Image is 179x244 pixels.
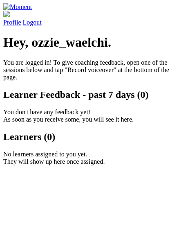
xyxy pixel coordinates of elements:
[23,19,42,26] a: Logout
[3,108,176,123] p: You don't have any feedback yet! As soon as you receive some, you will see it here.
[3,3,32,11] img: Moment
[3,89,176,100] h2: Learner Feedback - past 7 days (0)
[3,11,176,26] a: Profile
[3,35,176,50] h1: Hey, ozzie_waelchi.
[3,151,176,165] p: No learners assigned to you yet. They will show up here once assigned.
[3,131,176,142] h2: Learners (0)
[3,11,10,17] img: default_avatar-b4e2223d03051bc43aaaccfb402a43260a3f17acc7fafc1603fdf008d6cba3c9.png
[3,59,176,81] p: You are logged in! To give coaching feedback, open one of the sessions below and tap "Record voic...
